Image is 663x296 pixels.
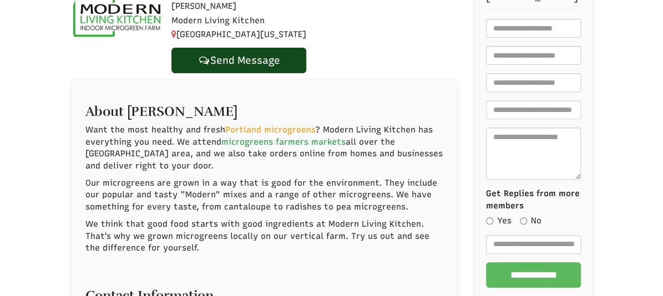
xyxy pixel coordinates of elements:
label: Yes [486,215,512,227]
a: Portland microgreens [225,125,315,135]
span: [PERSON_NAME] [171,1,236,11]
p: Want the most healthy and fresh ? Modern Living Kitchen has everything you need. We attend all ov... [85,124,444,172]
input: No [520,217,527,224]
label: Get Replies from more members [486,188,581,212]
p: We think that good food starts with good ingredients at Modern Living Kitchen. That's why we grow... [85,218,444,254]
span: [GEOGRAPHIC_DATA][US_STATE] [171,29,306,39]
p: Our microgreens are grown in a way that is good for the environment. They include our popular and... [85,177,444,213]
label: No [520,215,541,227]
a: microgreens farmers markets [221,137,346,147]
a: Send Message [171,48,306,73]
input: Yes [486,217,493,224]
span: Modern Living Kitchen [171,16,264,25]
h2: About [PERSON_NAME] [85,99,444,119]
